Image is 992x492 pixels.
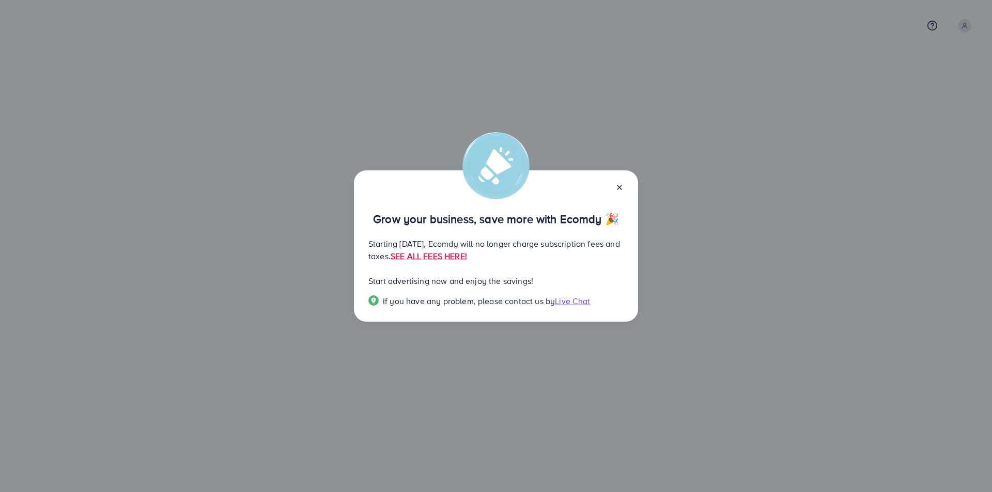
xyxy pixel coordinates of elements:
[383,295,555,307] span: If you have any problem, please contact us by
[368,213,624,225] p: Grow your business, save more with Ecomdy 🎉
[368,295,379,306] img: Popup guide
[368,237,624,262] p: Starting [DATE], Ecomdy will no longer charge subscription fees and taxes.
[462,132,530,199] img: alert
[368,275,624,287] p: Start advertising now and enjoy the savings!
[391,250,467,262] a: SEE ALL FEES HERE!
[555,295,590,307] span: Live Chat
